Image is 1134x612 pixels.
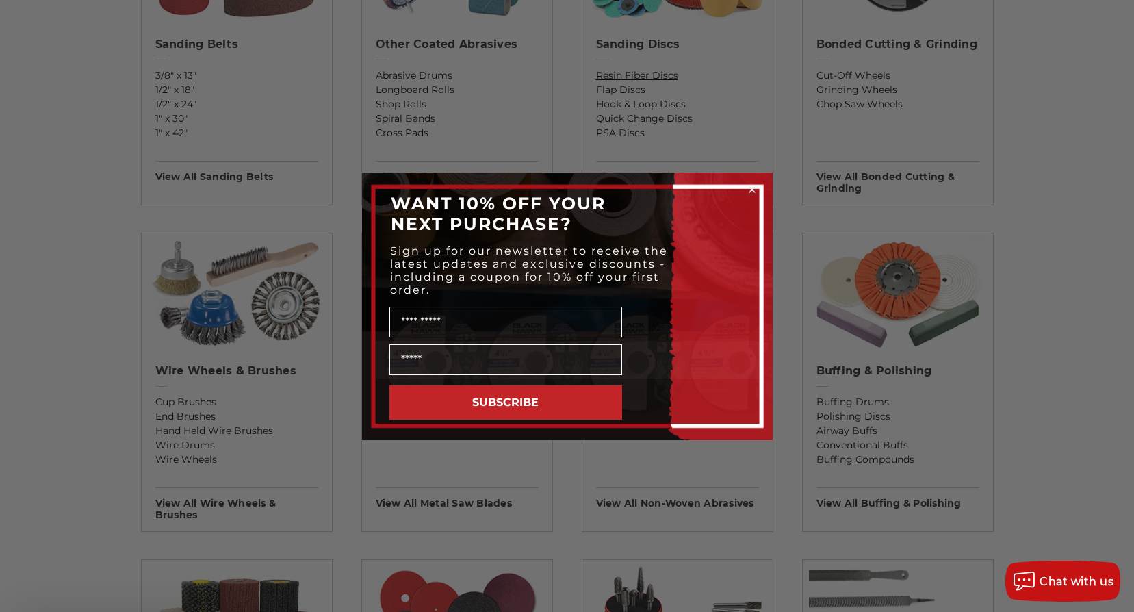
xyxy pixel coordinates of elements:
[390,244,668,296] span: Sign up for our newsletter to receive the latest updates and exclusive discounts - including a co...
[389,344,622,375] input: Email
[391,193,606,234] span: WANT 10% OFF YOUR NEXT PURCHASE?
[1040,575,1113,588] span: Chat with us
[745,183,759,196] button: Close dialog
[389,385,622,420] button: SUBSCRIBE
[1005,561,1120,602] button: Chat with us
